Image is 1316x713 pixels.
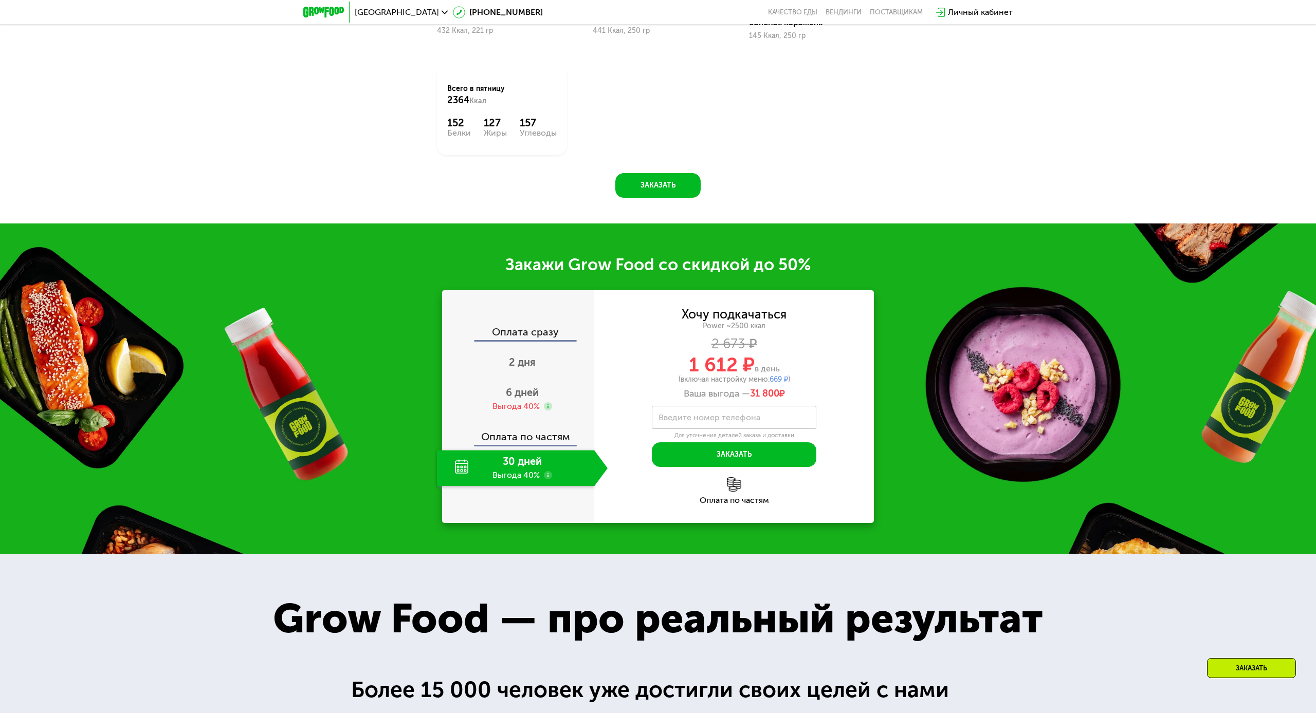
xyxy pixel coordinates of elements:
div: Хочу подкачаться [682,309,787,320]
span: 2364 [447,95,469,106]
div: Для уточнения деталей заказа и доставки [652,431,816,440]
div: Жиры [484,129,507,137]
div: 432 Ккал, 221 гр [437,27,567,35]
div: Всего в пятницу [447,84,557,106]
span: [GEOGRAPHIC_DATA] [355,8,439,16]
div: Заказать [1207,658,1296,678]
div: 2 673 ₽ [594,339,874,350]
div: Оплата по частям [443,421,594,445]
div: Grow Food — про реальный результат [244,588,1073,650]
a: Качество еды [768,8,817,16]
div: Более 15 000 человек уже достигли своих целей с нами [351,673,965,707]
div: 145 Ккал, 250 гр [749,32,879,40]
button: Заказать [652,442,816,467]
div: Белки [447,129,471,137]
span: ₽ [750,388,785,400]
img: l6xcnZfty9opOoJh.png [727,477,741,492]
div: Углеводы [520,129,557,137]
div: Личный кабинет [948,6,1013,18]
div: 152 [447,117,471,129]
span: в день [755,364,780,373]
label: Введите номер телефона [659,415,760,420]
span: 669 ₽ [770,375,788,384]
span: 31 800 [750,388,779,399]
div: 127 [484,117,507,129]
span: 2 дня [509,356,536,368]
div: Оплата сразу [443,327,594,340]
div: поставщикам [870,8,923,16]
a: Вендинги [826,8,862,16]
div: Выгода 40% [492,401,540,412]
div: (включая настройку меню: ) [594,376,874,383]
div: Power ~2500 ккал [594,322,874,331]
button: Заказать [615,173,701,198]
span: Ккал [469,97,486,105]
div: 441 Ккал, 250 гр [593,27,723,35]
span: 6 дней [506,386,539,399]
span: 1 612 ₽ [689,353,755,377]
div: Оплата по частям [594,496,874,504]
a: [PHONE_NUMBER] [453,6,543,18]
div: 157 [520,117,557,129]
div: Ваша выгода — [594,388,874,400]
